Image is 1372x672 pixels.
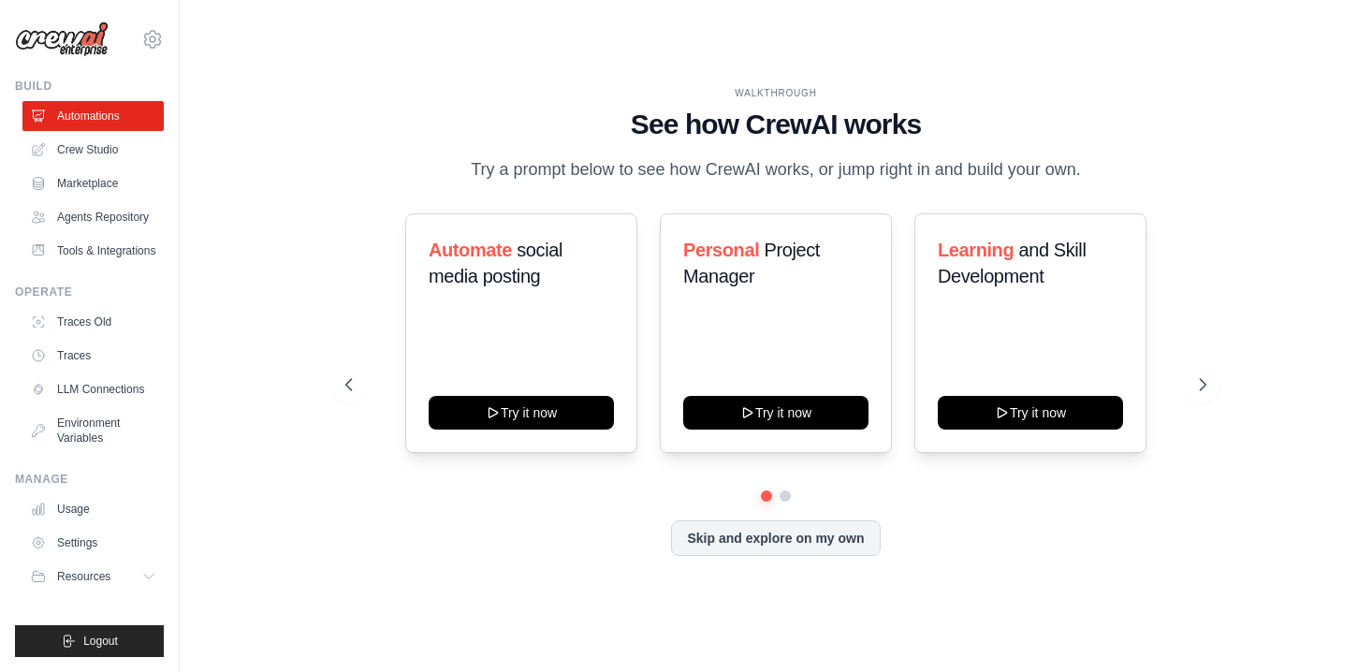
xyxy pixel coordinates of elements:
a: Settings [22,528,164,558]
a: Usage [22,494,164,524]
span: Learning [938,240,1014,260]
div: Manage [15,472,164,487]
span: Project Manager [683,240,820,286]
h1: See how CrewAI works [345,108,1206,141]
a: Traces [22,341,164,371]
button: Try it now [429,396,614,430]
div: WALKTHROUGH [345,86,1206,100]
span: Resources [57,569,110,584]
a: Environment Variables [22,408,164,453]
a: Tools & Integrations [22,236,164,266]
a: Marketplace [22,168,164,198]
span: Logout [83,634,118,649]
span: Automate [429,240,512,260]
img: Logo [15,22,109,57]
button: Try it now [683,396,868,430]
button: Logout [15,625,164,657]
a: Automations [22,101,164,131]
a: LLM Connections [22,374,164,404]
a: Crew Studio [22,135,164,165]
div: Operate [15,285,164,299]
a: Traces Old [22,307,164,337]
button: Skip and explore on my own [671,520,880,556]
div: Build [15,79,164,94]
span: Personal [683,240,759,260]
button: Try it now [938,396,1123,430]
p: Try a prompt below to see how CrewAI works, or jump right in and build your own. [461,156,1090,183]
a: Agents Repository [22,202,164,232]
button: Resources [22,562,164,592]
